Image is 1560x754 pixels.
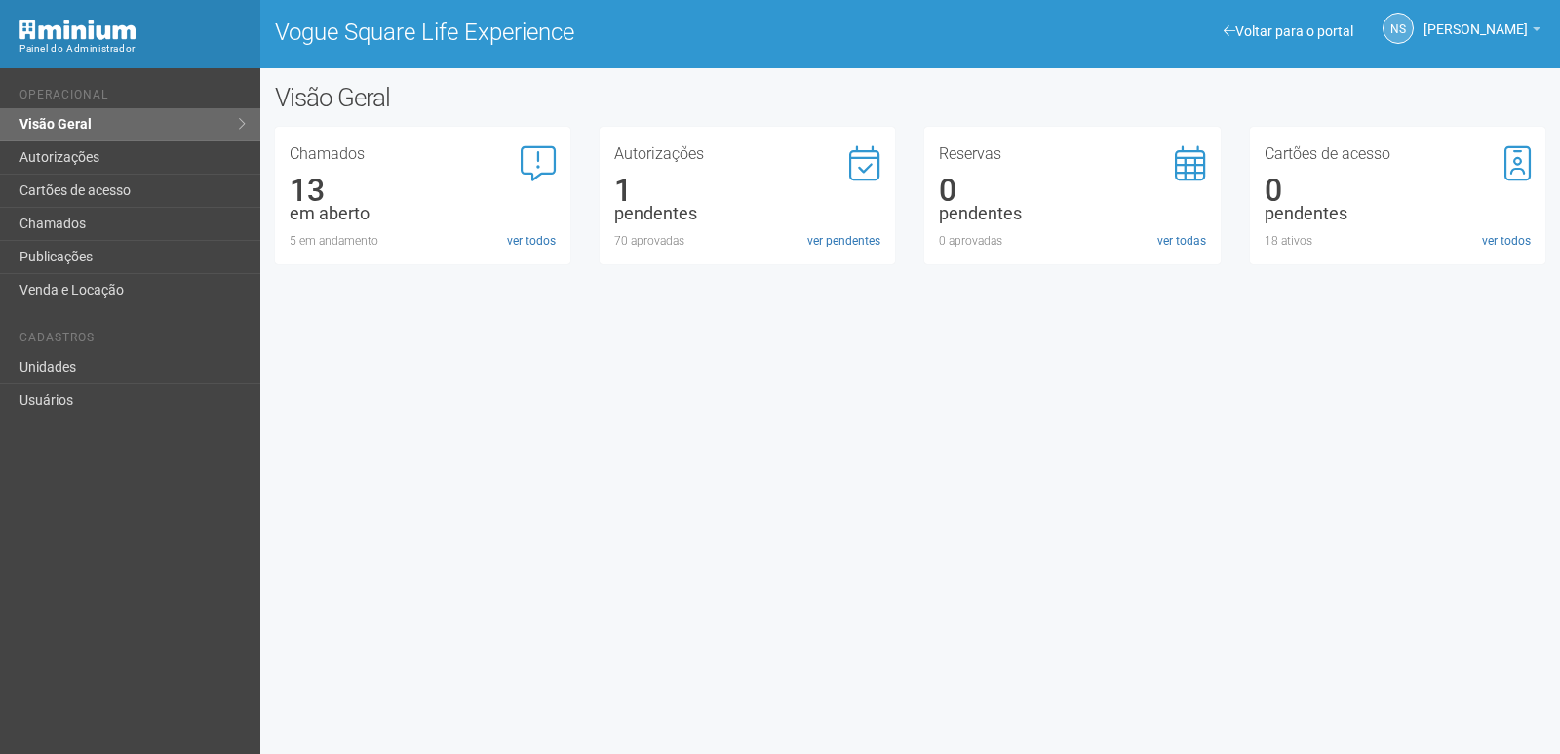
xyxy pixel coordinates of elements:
[614,205,880,222] div: pendentes
[19,331,246,351] li: Cadastros
[614,181,880,199] div: 1
[1423,3,1528,37] span: Nicolle Silva
[290,181,556,199] div: 13
[275,83,788,112] h2: Visão Geral
[290,232,556,250] div: 5 em andamento
[1265,232,1531,250] div: 18 ativos
[939,181,1205,199] div: 0
[1265,146,1531,162] h3: Cartões de acesso
[939,205,1205,222] div: pendentes
[807,232,880,250] a: ver pendentes
[1482,232,1531,250] a: ver todos
[614,232,880,250] div: 70 aprovadas
[290,205,556,222] div: em aberto
[939,232,1205,250] div: 0 aprovadas
[1265,205,1531,222] div: pendentes
[275,20,896,45] h1: Vogue Square Life Experience
[939,146,1205,162] h3: Reservas
[507,232,556,250] a: ver todos
[19,40,246,58] div: Painel do Administrador
[1423,24,1540,40] a: [PERSON_NAME]
[19,20,136,40] img: Minium
[1224,23,1353,39] a: Voltar para o portal
[290,146,556,162] h3: Chamados
[19,88,246,108] li: Operacional
[1383,13,1414,44] a: NS
[1265,181,1531,199] div: 0
[1157,232,1206,250] a: ver todas
[614,146,880,162] h3: Autorizações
